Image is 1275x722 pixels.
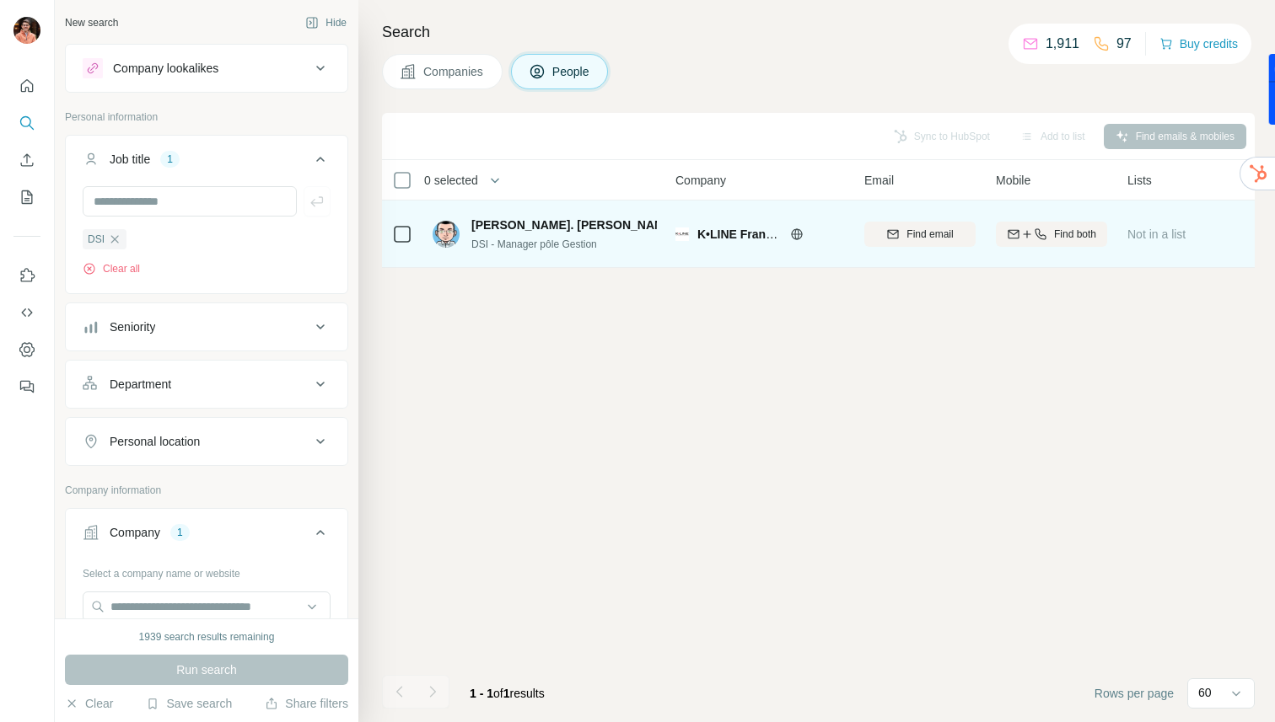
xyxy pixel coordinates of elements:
[13,17,40,44] img: Avatar
[1159,32,1238,56] button: Buy credits
[113,60,218,77] div: Company lookalikes
[471,217,676,233] span: [PERSON_NAME]. [PERSON_NAME]
[160,152,180,167] div: 1
[13,297,40,328] button: Use Surfe API
[1054,227,1096,242] span: Find both
[65,695,113,712] button: Clear
[66,139,347,186] button: Job title1
[864,222,976,247] button: Find email
[996,222,1107,247] button: Find both
[83,261,140,276] button: Clear all
[906,227,953,242] span: Find email
[66,48,347,88] button: Company lookalikes
[110,433,200,450] div: Personal location
[675,172,726,189] span: Company
[471,238,597,250] span: DSI - Manager pôle Gestion
[65,110,348,125] p: Personal information
[423,63,485,80] span: Companies
[1127,172,1152,189] span: Lists
[675,227,689,241] img: Logo of K•LINE France Groupe LIEBOT
[1198,684,1212,701] p: 60
[13,182,40,212] button: My lists
[110,524,160,541] div: Company
[382,20,1255,44] h4: Search
[88,232,105,247] span: DSI
[470,687,545,700] span: results
[293,10,358,35] button: Hide
[13,71,40,101] button: Quick start
[13,372,40,402] button: Feedback
[470,687,493,700] span: 1 - 1
[65,483,348,498] p: Company information
[503,687,510,700] span: 1
[110,318,155,335] div: Seniority
[13,108,40,138] button: Search
[864,172,894,189] span: Email
[697,227,871,241] span: K•LINE France Groupe LIEBOT
[139,629,275,644] div: 1939 search results remaining
[110,151,150,168] div: Job title
[66,307,347,347] button: Seniority
[13,145,40,175] button: Enrich CSV
[493,687,503,700] span: of
[433,221,460,248] img: Avatar
[170,525,190,540] div: 1
[66,364,347,404] button: Department
[110,376,171,393] div: Department
[83,559,331,581] div: Select a company name or website
[13,334,40,365] button: Dashboard
[13,260,40,291] button: Use Surfe on LinkedIn
[146,695,232,712] button: Save search
[1127,227,1186,241] span: Not in a list
[1046,34,1079,54] p: 1,911
[1116,34,1132,54] p: 97
[424,172,478,189] span: 0 selected
[66,421,347,462] button: Personal location
[1095,685,1174,702] span: Rows per page
[996,172,1030,189] span: Mobile
[65,15,118,30] div: New search
[265,695,348,712] button: Share filters
[66,512,347,559] button: Company1
[552,63,591,80] span: People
